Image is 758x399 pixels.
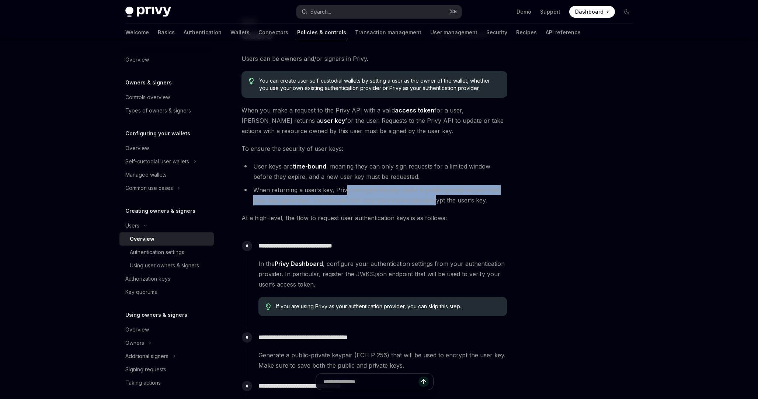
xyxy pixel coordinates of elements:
[125,325,149,334] div: Overview
[516,24,537,41] a: Recipes
[119,285,214,299] a: Key quorums
[130,235,154,243] div: Overview
[125,106,191,115] div: Types of owners & signers
[119,155,214,168] button: Toggle Self-custodial user wallets section
[119,323,214,336] a: Overview
[486,24,507,41] a: Security
[258,24,288,41] a: Connectors
[266,303,271,310] svg: Tip
[297,24,346,41] a: Policies & controls
[119,53,214,66] a: Overview
[125,221,139,230] div: Users
[241,53,507,64] span: Users can be owners and/or signers in Privy.
[119,246,214,259] a: Authentication settings
[320,117,345,124] strong: user key
[125,352,168,361] div: Additional signers
[125,184,173,192] div: Common use cases
[323,374,418,390] input: Ask a question...
[184,24,222,41] a: Authentication
[125,378,161,387] div: Taking actions
[355,24,421,41] a: Transaction management
[130,261,199,270] div: Using user owners & signers
[125,170,167,179] div: Managed wallets
[119,142,214,155] a: Overview
[241,161,507,182] li: User keys are , meaning they can only sign requests for a limited window before they expire, and ...
[249,78,254,84] svg: Tip
[540,8,560,15] a: Support
[119,232,214,246] a: Overview
[125,55,149,64] div: Overview
[125,365,166,374] div: Signing requests
[395,107,434,114] strong: access token
[119,91,214,104] a: Controls overview
[125,93,170,102] div: Controls overview
[125,274,170,283] div: Authorization keys
[310,7,331,16] div: Search...
[241,105,507,136] span: When you make a request to the Privy API with a valid for a user, [PERSON_NAME] returns a for the...
[621,6,633,18] button: Toggle dark mode
[119,376,214,389] a: Taking actions
[125,129,190,138] h5: Configuring your wallets
[125,144,149,153] div: Overview
[258,259,507,289] span: In the , configure your authentication settings from your authentication provider. In particular,...
[293,163,326,170] strong: time-bound
[241,185,507,205] li: When returning a user’s key, Privy encrypts the key under a public-private keypair that your app ...
[119,259,214,272] a: Using user owners & signers
[119,104,214,117] a: Types of owners & signers
[230,24,250,41] a: Wallets
[241,143,507,154] span: To ensure the security of user keys:
[119,336,214,350] button: Toggle Owners section
[569,6,615,18] a: Dashboard
[119,181,214,195] button: Toggle Common use cases section
[296,5,462,18] button: Open search
[241,213,507,223] span: At a high-level, the flow to request user authentication keys is as follows:
[125,7,171,17] img: dark logo
[430,24,477,41] a: User management
[258,350,507,371] span: Generate a public-private keypair (ECH P-256) that will be used to encrypt the user key. Make sur...
[276,303,500,310] span: If you are using Privy as your authentication provider, you can skip this step.
[119,219,214,232] button: Toggle Users section
[418,377,429,387] button: Send message
[119,350,214,363] button: Toggle Additional signers section
[546,24,581,41] a: API reference
[125,78,172,87] h5: Owners & signers
[125,157,189,166] div: Self-custodial user wallets
[259,77,500,92] span: You can create user self-custodial wallets by setting a user as the owner of the wallet, whether ...
[125,310,187,319] h5: Using owners & signers
[275,260,323,268] a: Privy Dashboard
[125,24,149,41] a: Welcome
[125,339,144,347] div: Owners
[158,24,175,41] a: Basics
[517,8,531,15] a: Demo
[125,207,195,215] h5: Creating owners & signers
[119,168,214,181] a: Managed wallets
[575,8,604,15] span: Dashboard
[449,9,457,15] span: ⌘ K
[130,248,184,257] div: Authentication settings
[119,363,214,376] a: Signing requests
[125,288,157,296] div: Key quorums
[119,272,214,285] a: Authorization keys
